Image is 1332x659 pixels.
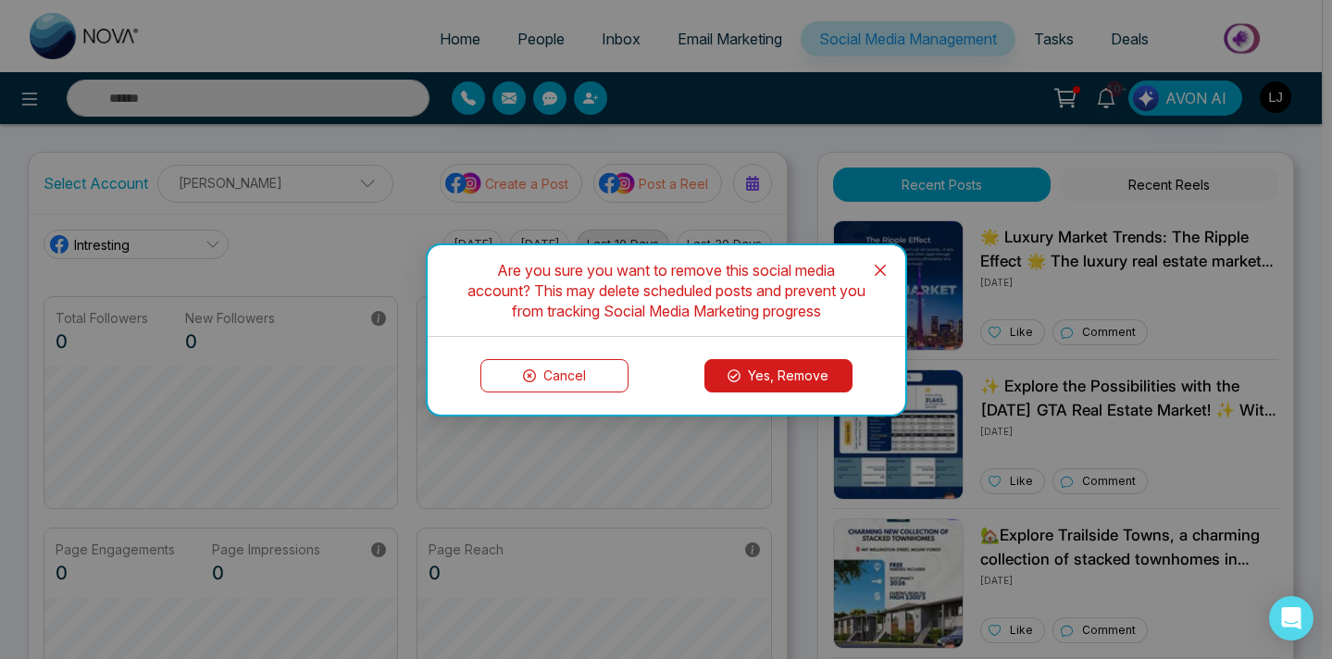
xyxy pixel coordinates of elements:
button: Close [855,245,905,295]
div: Are you sure you want to remove this social media account? This may delete scheduled posts and pr... [450,260,883,321]
span: close [873,263,888,278]
button: Cancel [480,359,629,392]
button: Yes, Remove [704,359,853,392]
div: Open Intercom Messenger [1269,596,1313,640]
